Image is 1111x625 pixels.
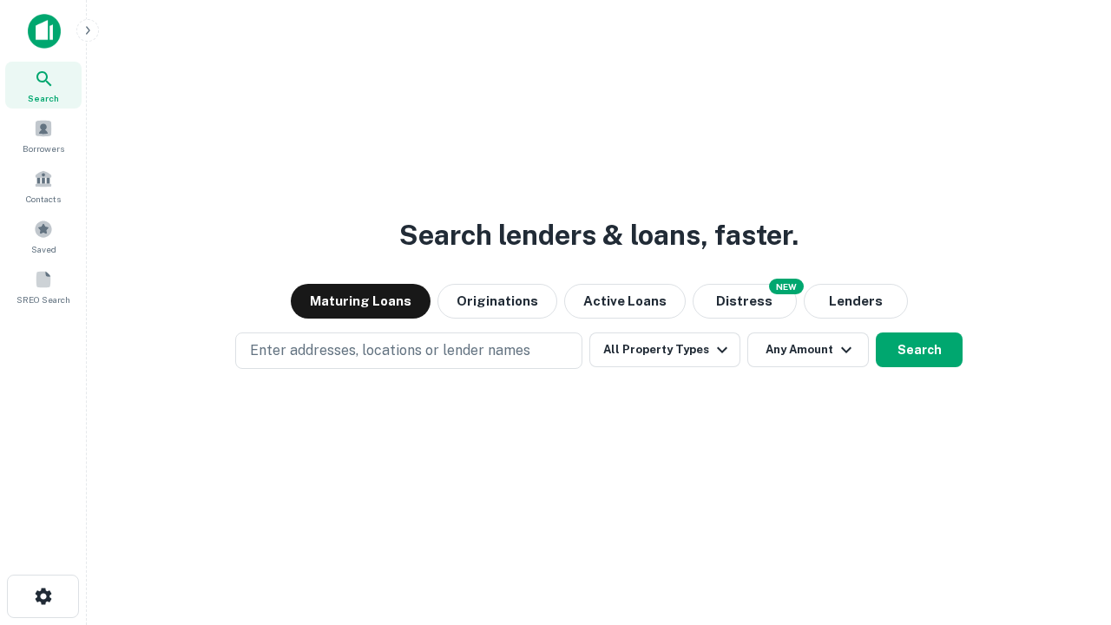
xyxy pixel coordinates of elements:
[23,141,64,155] span: Borrowers
[5,263,82,310] a: SREO Search
[28,91,59,105] span: Search
[804,284,908,319] button: Lenders
[28,14,61,49] img: capitalize-icon.png
[5,162,82,209] a: Contacts
[291,284,431,319] button: Maturing Loans
[747,332,869,367] button: Any Amount
[250,340,530,361] p: Enter addresses, locations or lender names
[876,332,963,367] button: Search
[5,62,82,109] a: Search
[693,284,797,319] button: Search distressed loans with lien and other non-mortgage details.
[769,279,804,294] div: NEW
[437,284,557,319] button: Originations
[564,284,686,319] button: Active Loans
[589,332,740,367] button: All Property Types
[5,213,82,260] a: Saved
[1024,486,1111,569] iframe: Chat Widget
[16,293,70,306] span: SREO Search
[235,332,582,369] button: Enter addresses, locations or lender names
[399,214,799,256] h3: Search lenders & loans, faster.
[26,192,61,206] span: Contacts
[31,242,56,256] span: Saved
[5,112,82,159] a: Borrowers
